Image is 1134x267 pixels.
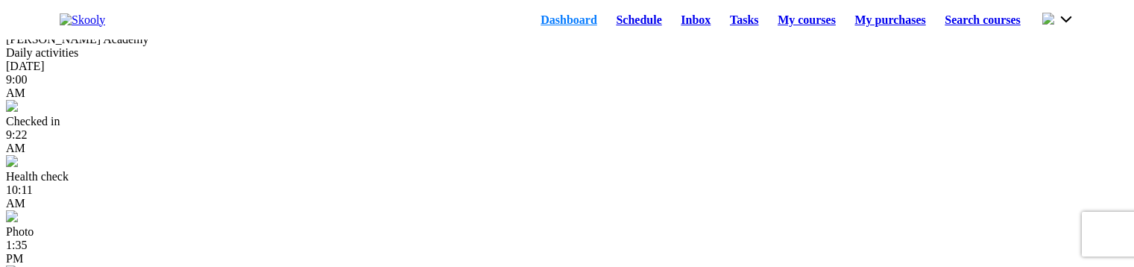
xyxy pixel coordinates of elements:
[6,60,1128,73] div: [DATE]
[531,10,606,31] a: Dashboard
[768,10,845,31] a: My courses
[6,239,1128,266] div: 1:35
[1042,11,1074,28] button: chevron down outline
[6,170,1128,183] div: Health check
[6,252,1128,266] div: PM
[6,46,78,59] span: Daily activities
[6,155,18,167] img: temperature.jpg
[672,10,721,31] a: Inbox
[6,142,1128,155] div: AM
[607,10,672,31] a: Schedule
[6,197,1128,210] div: AM
[6,100,18,112] img: checkin.jpg
[60,13,105,27] img: Skooly
[6,210,18,222] img: photo.jpg
[936,10,1030,31] a: Search courses
[6,73,1128,100] div: 9:00
[6,183,1128,210] div: 10:11
[6,87,1128,100] div: AM
[845,10,936,31] a: My purchases
[6,115,1128,128] div: Checked in
[6,225,1128,239] div: Photo
[6,128,1128,155] div: 9:22
[720,10,768,31] a: Tasks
